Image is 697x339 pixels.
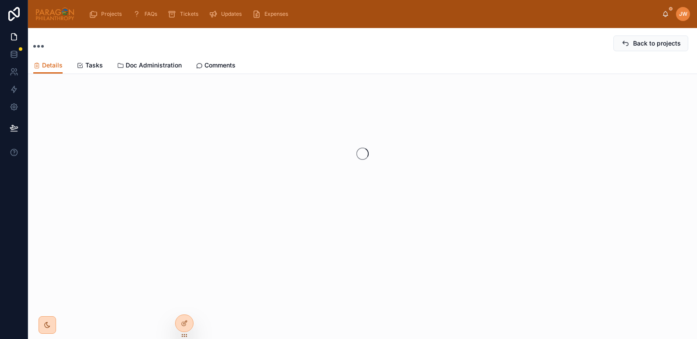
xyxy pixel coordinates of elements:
[633,39,681,48] span: Back to projects
[35,7,75,21] img: App logo
[77,57,103,75] a: Tasks
[221,11,242,18] span: Updates
[679,11,687,18] span: JW
[130,6,163,22] a: FAQs
[82,4,662,24] div: scrollable content
[101,11,122,18] span: Projects
[144,11,157,18] span: FAQs
[196,57,236,75] a: Comments
[33,57,63,74] a: Details
[86,6,128,22] a: Projects
[117,57,182,75] a: Doc Administration
[613,35,688,51] button: Back to projects
[264,11,288,18] span: Expenses
[180,11,198,18] span: Tickets
[250,6,294,22] a: Expenses
[165,6,204,22] a: Tickets
[85,61,103,70] span: Tasks
[206,6,248,22] a: Updates
[42,61,63,70] span: Details
[126,61,182,70] span: Doc Administration
[204,61,236,70] span: Comments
